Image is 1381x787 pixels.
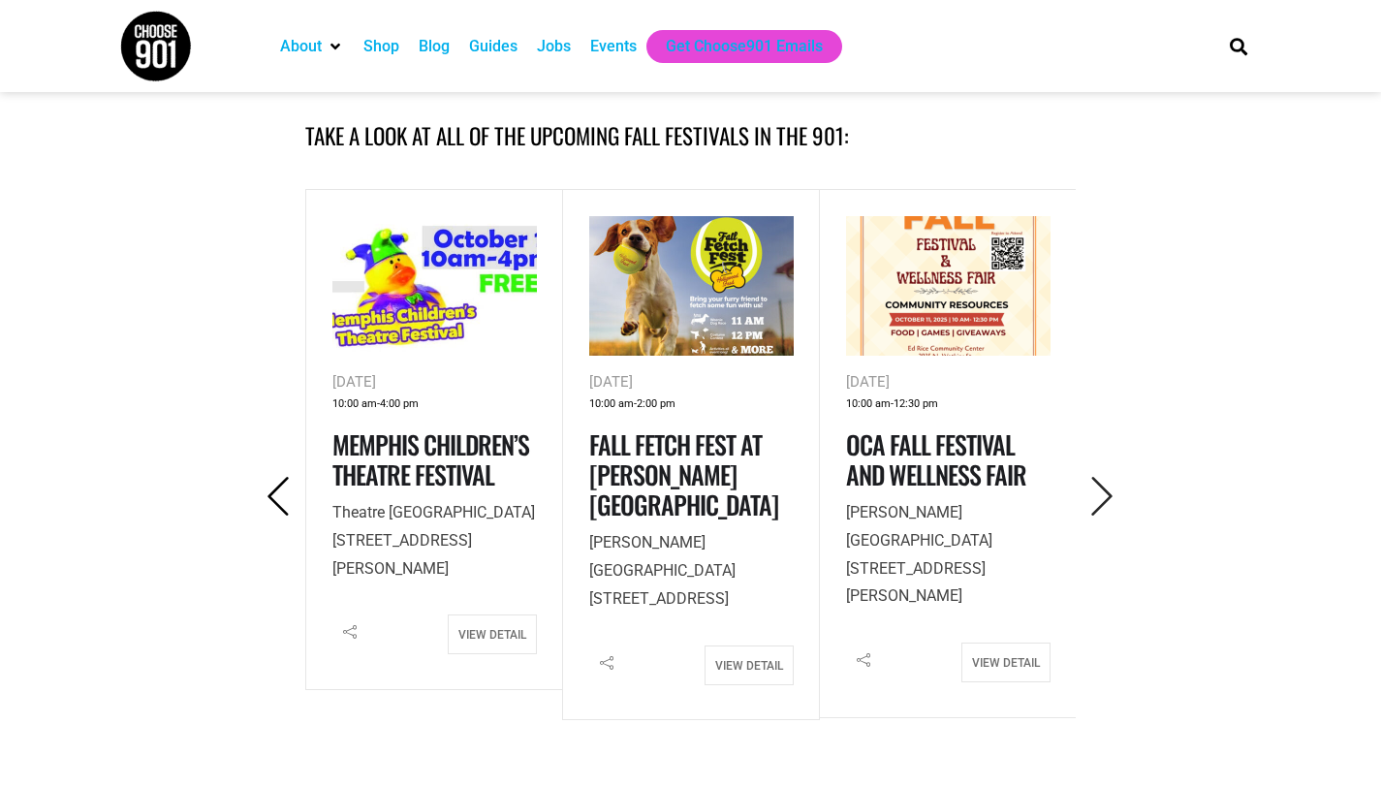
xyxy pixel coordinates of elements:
span: 2:00 pm [637,394,675,415]
div: - [589,394,794,415]
a: View Detail [448,614,537,654]
span: 12:30 pm [894,394,938,415]
a: OCA Fall Festival and Wellness Fair [846,425,1026,493]
span: [DATE] [589,373,633,391]
a: View Detail [961,643,1051,682]
span: 10:00 am [332,394,377,415]
button: Previous [252,474,305,520]
span: [DATE] [846,373,890,391]
span: 10:00 am [846,394,891,415]
a: Events [590,35,637,58]
i: Share [332,614,367,649]
a: About [280,35,322,58]
i: Share [846,643,881,677]
a: Shop [363,35,399,58]
p: [STREET_ADDRESS][PERSON_NAME] [332,499,537,582]
span: [PERSON_NAME][GEOGRAPHIC_DATA] [846,503,992,550]
div: - [332,394,537,415]
a: Blog [419,35,450,58]
nav: Main nav [270,30,1197,63]
span: 4:00 pm [380,394,419,415]
h4: Take a look at all of the upcoming fall festivals in the 901: [305,119,1076,153]
span: Theatre [GEOGRAPHIC_DATA] [332,503,535,521]
a: Guides [469,35,518,58]
span: 10:00 am [589,394,634,415]
p: [STREET_ADDRESS][PERSON_NAME] [846,499,1051,611]
a: View Detail [705,645,794,685]
a: Memphis Children’s Theatre Festival [332,425,529,493]
i: Previous [259,477,298,517]
i: Share [589,645,624,680]
a: Jobs [537,35,571,58]
i: Next [1083,477,1122,517]
a: Get Choose901 Emails [666,35,823,58]
span: [DATE] [332,373,376,391]
span: [PERSON_NAME][GEOGRAPHIC_DATA] [589,533,736,580]
div: About [270,30,354,63]
div: - [846,394,1051,415]
button: Next [1076,474,1129,520]
div: Search [1222,30,1254,62]
p: [STREET_ADDRESS] [589,529,794,613]
a: Fall Fetch Fest at [PERSON_NAME][GEOGRAPHIC_DATA] [589,425,778,523]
